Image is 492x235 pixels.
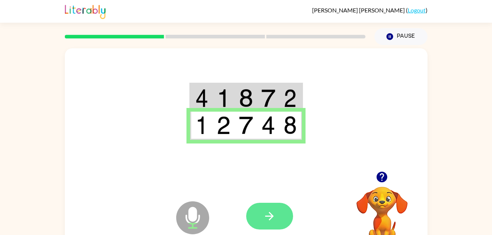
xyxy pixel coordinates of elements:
[261,116,275,134] img: 4
[217,89,230,107] img: 1
[408,7,426,14] a: Logout
[65,3,106,19] img: Literably
[239,116,253,134] img: 7
[195,116,208,134] img: 1
[374,28,428,45] button: Pause
[312,7,406,14] span: [PERSON_NAME] [PERSON_NAME]
[261,89,275,107] img: 7
[217,116,230,134] img: 2
[284,116,297,134] img: 8
[239,89,253,107] img: 8
[284,89,297,107] img: 2
[195,89,208,107] img: 4
[312,7,428,14] div: ( )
